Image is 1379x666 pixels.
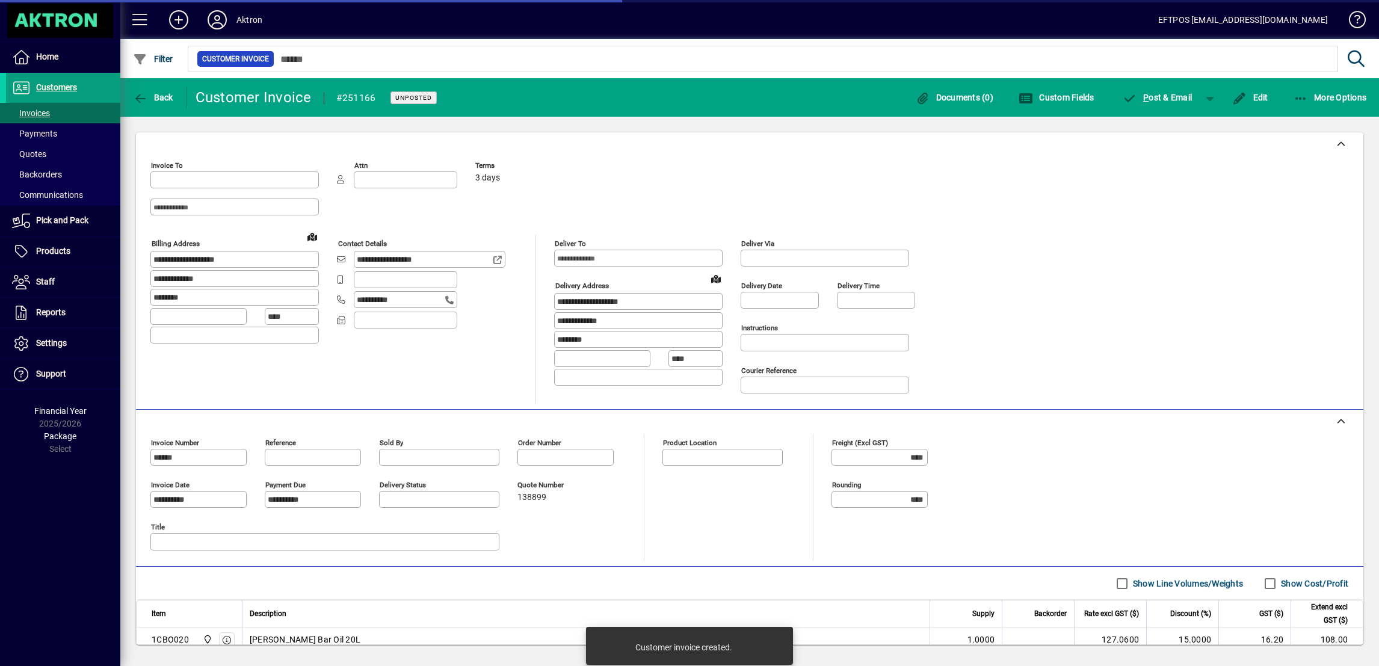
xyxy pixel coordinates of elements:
[6,123,120,144] a: Payments
[706,269,726,288] a: View on map
[6,298,120,328] a: Reports
[1084,607,1139,620] span: Rate excl GST ($)
[202,53,269,65] span: Customer Invoice
[832,481,861,489] mat-label: Rounding
[741,324,778,332] mat-label: Instructions
[475,173,500,183] span: 3 days
[1123,93,1192,102] span: ost & Email
[12,190,83,200] span: Communications
[200,633,214,646] span: Central
[336,88,376,108] div: #251166
[741,239,774,248] mat-label: Deliver via
[475,162,548,170] span: Terms
[120,87,187,108] app-page-header-button: Back
[250,607,286,620] span: Description
[36,52,58,61] span: Home
[36,246,70,256] span: Products
[354,161,368,170] mat-label: Attn
[1229,87,1271,108] button: Edit
[36,215,88,225] span: Pick and Pack
[151,439,199,447] mat-label: Invoice number
[517,481,590,489] span: Quote number
[912,87,996,108] button: Documents (0)
[380,481,426,489] mat-label: Delivery status
[1117,87,1199,108] button: Post & Email
[6,236,120,267] a: Products
[152,634,189,646] div: 1CBO020
[265,481,306,489] mat-label: Payment due
[151,481,190,489] mat-label: Invoice date
[198,9,236,31] button: Profile
[12,129,57,138] span: Payments
[36,338,67,348] span: Settings
[6,185,120,205] a: Communications
[518,439,561,447] mat-label: Order number
[236,10,262,29] div: Aktron
[1146,627,1218,652] td: 15.0000
[832,439,888,447] mat-label: Freight (excl GST)
[741,366,797,375] mat-label: Courier Reference
[133,54,173,64] span: Filter
[967,634,995,646] span: 1.0000
[1294,93,1367,102] span: More Options
[1232,93,1268,102] span: Edit
[133,93,173,102] span: Back
[1279,578,1348,590] label: Show Cost/Profit
[1218,627,1291,652] td: 16.20
[915,93,993,102] span: Documents (0)
[635,641,732,653] div: Customer invoice created.
[6,328,120,359] a: Settings
[395,94,432,102] span: Unposted
[1170,607,1211,620] span: Discount (%)
[303,227,322,246] a: View on map
[1016,87,1097,108] button: Custom Fields
[130,48,176,70] button: Filter
[12,108,50,118] span: Invoices
[1340,2,1364,42] a: Knowledge Base
[6,42,120,72] a: Home
[151,161,183,170] mat-label: Invoice To
[159,9,198,31] button: Add
[36,82,77,92] span: Customers
[1034,607,1067,620] span: Backorder
[1291,627,1363,652] td: 108.00
[130,87,176,108] button: Back
[663,439,717,447] mat-label: Product location
[152,607,166,620] span: Item
[1131,578,1243,590] label: Show Line Volumes/Weights
[380,439,403,447] mat-label: Sold by
[1019,93,1094,102] span: Custom Fields
[1082,634,1139,646] div: 127.0600
[838,282,880,290] mat-label: Delivery time
[517,493,546,502] span: 138899
[6,206,120,236] a: Pick and Pack
[6,103,120,123] a: Invoices
[1143,93,1149,102] span: P
[12,170,62,179] span: Backorders
[6,164,120,185] a: Backorders
[12,149,46,159] span: Quotes
[6,359,120,389] a: Support
[250,634,360,646] span: [PERSON_NAME] Bar Oil 20L
[44,431,76,441] span: Package
[151,523,165,531] mat-label: Title
[1259,607,1283,620] span: GST ($)
[196,88,312,107] div: Customer Invoice
[36,307,66,317] span: Reports
[36,369,66,378] span: Support
[1298,600,1348,627] span: Extend excl GST ($)
[741,282,782,290] mat-label: Delivery date
[972,607,995,620] span: Supply
[1291,87,1370,108] button: More Options
[265,439,296,447] mat-label: Reference
[36,277,55,286] span: Staff
[1158,10,1328,29] div: EFTPOS [EMAIL_ADDRESS][DOMAIN_NAME]
[6,267,120,297] a: Staff
[555,239,586,248] mat-label: Deliver To
[6,144,120,164] a: Quotes
[34,406,87,416] span: Financial Year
